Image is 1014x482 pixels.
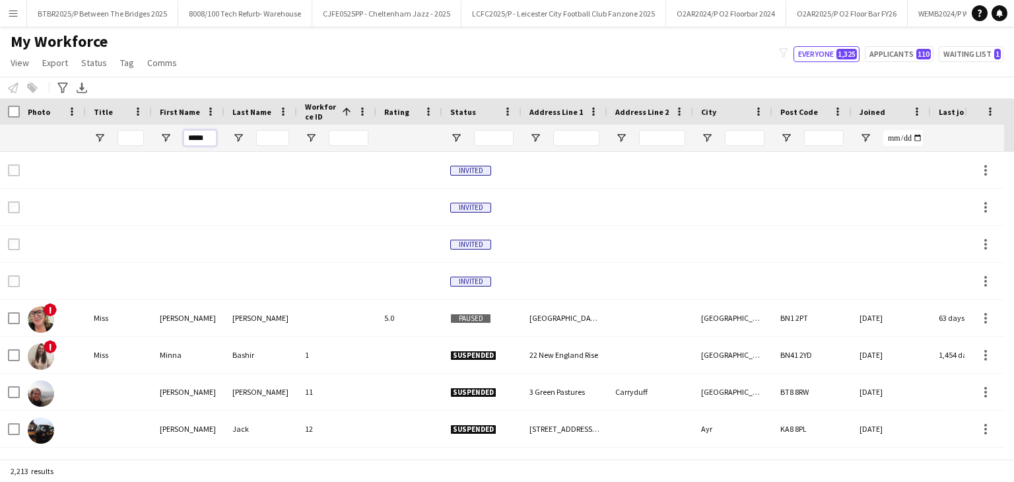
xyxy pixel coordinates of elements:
button: BTBR2025/P Between The Bridges 2025 [27,1,178,26]
div: [DATE] [852,374,931,410]
input: Address Line 2 Filter Input [639,130,685,146]
span: Photo [28,107,50,117]
div: BN41 2YD [772,337,852,373]
button: Open Filter Menu [701,132,713,144]
button: Everyone1,325 [794,46,860,62]
app-action-btn: Advanced filters [55,80,71,96]
div: [STREET_ADDRESS][PERSON_NAME] [522,411,607,447]
span: Workforce ID [305,102,337,121]
img: Claire Fulton [28,306,54,333]
app-action-btn: Export XLSX [74,80,90,96]
div: [PERSON_NAME] [224,374,297,410]
div: [PERSON_NAME] [224,300,297,336]
input: Status Filter Input [474,130,514,146]
input: First Name Filter Input [184,130,217,146]
span: Invited [450,240,491,250]
a: Status [76,54,112,71]
div: [PERSON_NAME] [152,411,224,447]
div: Carryduff [607,374,693,410]
input: Title Filter Input [118,130,144,146]
button: CJFE0525PP - Cheltenham Jazz - 2025 [312,1,461,26]
input: Last Name Filter Input [256,130,289,146]
div: Miss [86,300,152,336]
input: Address Line 1 Filter Input [553,130,599,146]
button: Applicants110 [865,46,933,62]
div: 1,454 days [931,337,1010,373]
input: Row Selection is disabled for this row (unchecked) [8,238,20,250]
div: BT8 8RW [772,374,852,410]
div: 11 [297,374,376,410]
input: Joined Filter Input [883,130,923,146]
div: [GEOGRAPHIC_DATA] [522,300,607,336]
span: Invited [450,166,491,176]
span: Status [81,57,107,69]
div: 5.0 [376,300,442,336]
a: Comms [142,54,182,71]
span: Post Code [780,107,818,117]
span: Address Line 1 [529,107,583,117]
button: Open Filter Menu [529,132,541,144]
div: 12 [297,411,376,447]
button: Open Filter Menu [232,132,244,144]
div: BN1 2PT [772,300,852,336]
div: 1 [297,337,376,373]
div: 3 Green Pastures [522,374,607,410]
input: Row Selection is disabled for this row (unchecked) [8,164,20,176]
div: [DATE] [852,300,931,336]
span: My Workforce [11,32,108,52]
img: Killian Doherty [28,380,54,407]
div: Minna [152,337,224,373]
span: Paused [450,314,491,324]
span: View [11,57,29,69]
input: City Filter Input [725,130,764,146]
span: 110 [916,49,931,59]
span: Export [42,57,68,69]
button: O2AR2025/P O2 Floor Bar FY26 [786,1,908,26]
button: Open Filter Menu [94,132,106,144]
span: Tag [120,57,134,69]
img: Darrell Jack [28,417,54,444]
button: O2AR2024/P O2 Floorbar 2024 [666,1,786,26]
button: 8008/100 Tech Refurb- Warehouse [178,1,312,26]
div: Ayr [693,411,772,447]
div: Bashir [224,337,297,373]
button: Open Filter Menu [160,132,172,144]
button: Open Filter Menu [615,132,627,144]
button: Open Filter Menu [450,132,462,144]
button: Waiting list1 [939,46,1003,62]
a: Export [37,54,73,71]
input: Post Code Filter Input [804,130,844,146]
span: Joined [860,107,885,117]
span: Last job [939,107,968,117]
span: Suspended [450,425,496,434]
div: 22 New England Rise [522,337,607,373]
span: ! [44,303,57,316]
span: Suspended [450,351,496,361]
span: 1,325 [836,49,857,59]
div: [PERSON_NAME] [152,374,224,410]
span: 1 [994,49,1001,59]
div: KA8 8PL [772,411,852,447]
span: Suspended [450,388,496,397]
span: Status [450,107,476,117]
div: [DATE] [852,411,931,447]
div: Miss [86,337,152,373]
div: [GEOGRAPHIC_DATA] [693,374,772,410]
div: 63 days [931,300,1010,336]
span: Invited [450,203,491,213]
div: [GEOGRAPHIC_DATA] [693,300,772,336]
span: Address Line 2 [615,107,669,117]
span: City [701,107,716,117]
div: [GEOGRAPHIC_DATA] [693,337,772,373]
a: Tag [115,54,139,71]
button: Open Filter Menu [780,132,792,144]
span: Comms [147,57,177,69]
div: [DATE] [852,337,931,373]
input: Row Selection is disabled for this row (unchecked) [8,201,20,213]
img: Minna Bashir [28,343,54,370]
button: Open Filter Menu [305,132,317,144]
span: Last Name [232,107,271,117]
button: LCFC2025/P - Leicester City Football Club Fanzone 2025 [461,1,666,26]
span: ! [44,340,57,353]
span: Invited [450,277,491,287]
